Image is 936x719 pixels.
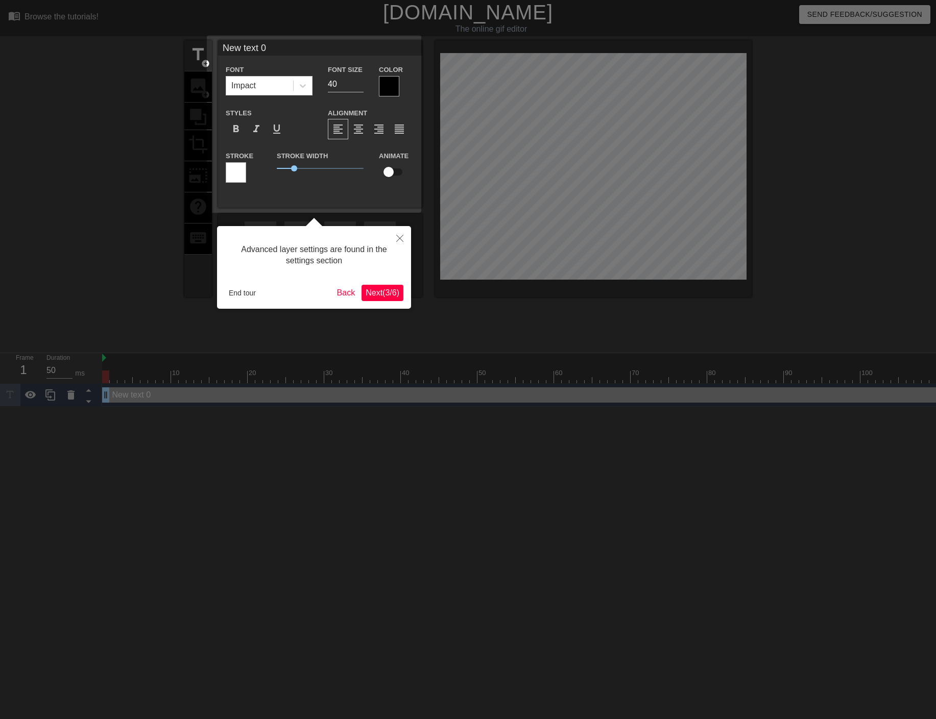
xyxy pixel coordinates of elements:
[225,234,403,277] div: Advanced layer settings are found in the settings section
[366,288,399,297] span: Next ( 3 / 6 )
[389,226,411,250] button: Close
[333,285,359,301] button: Back
[225,285,260,301] button: End tour
[362,285,403,301] button: Next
